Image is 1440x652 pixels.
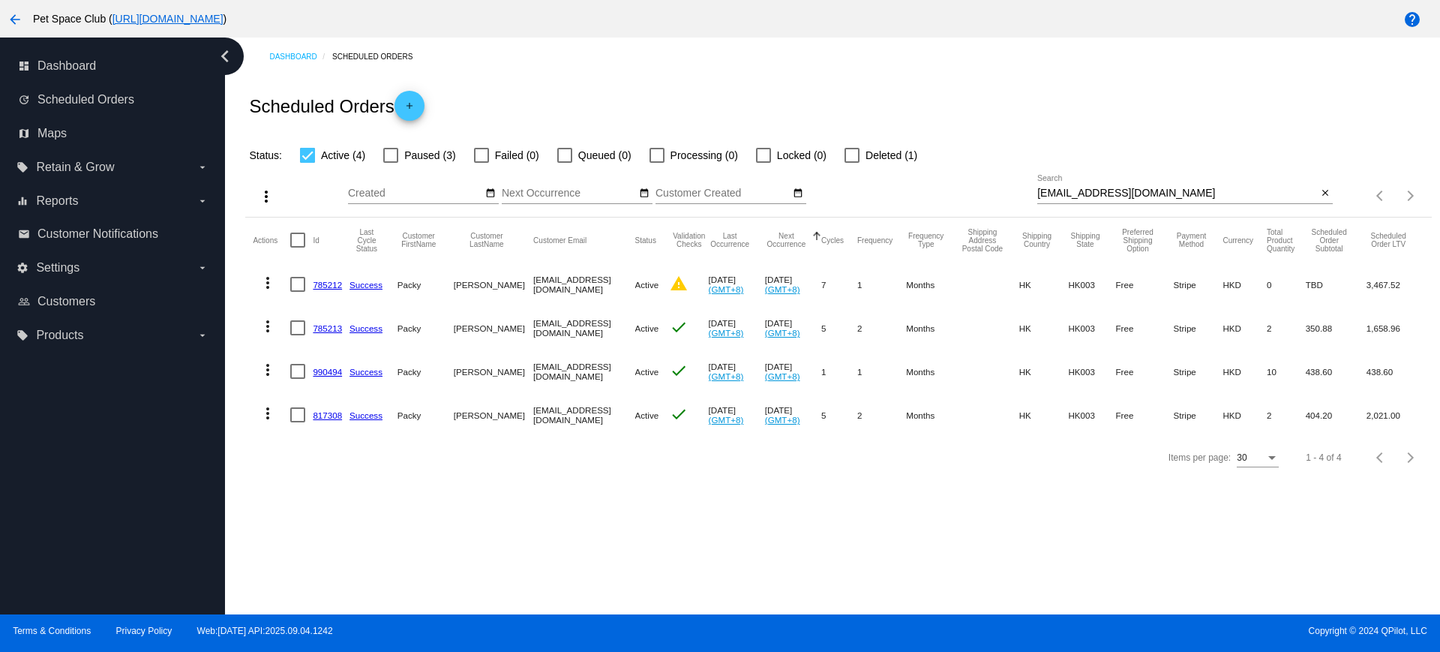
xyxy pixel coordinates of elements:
[313,323,342,333] a: 785213
[578,146,631,164] span: Queued (0)
[906,393,959,437] mat-cell: Months
[1306,306,1366,350] mat-cell: 350.88
[765,328,800,338] a: (GMT+8)
[906,232,946,248] button: Change sorting for FrequencyType
[454,263,533,306] mat-cell: [PERSON_NAME]
[1019,306,1069,350] mat-cell: HK
[533,393,634,437] mat-cell: [EMAIL_ADDRESS][DOMAIN_NAME]
[454,306,533,350] mat-cell: [PERSON_NAME]
[670,362,688,380] mat-icon: check
[1267,263,1306,306] mat-cell: 0
[709,263,765,306] mat-cell: [DATE]
[36,161,114,174] span: Retain & Grow
[533,236,586,245] button: Change sorting for CustomerEmail
[1320,188,1330,200] mat-icon: close
[765,371,800,381] a: (GMT+8)
[1403,11,1421,29] mat-icon: help
[533,306,634,350] mat-cell: [EMAIL_ADDRESS][DOMAIN_NAME]
[18,290,208,314] a: people_outline Customers
[1222,306,1267,350] mat-cell: HKD
[1068,350,1115,393] mat-cell: HK003
[37,93,134,107] span: Scheduled Orders
[857,263,906,306] mat-cell: 1
[196,262,208,274] i: arrow_drop_down
[777,146,826,164] span: Locked (0)
[709,328,744,338] a: (GMT+8)
[1306,263,1366,306] mat-cell: TBD
[313,280,342,290] a: 785212
[709,371,744,381] a: (GMT+8)
[1366,443,1396,473] button: Previous page
[1366,181,1396,211] button: Previous page
[36,329,83,342] span: Products
[1267,218,1306,263] mat-header-cell: Total Product Quantity
[37,227,158,241] span: Customer Notifications
[670,318,688,336] mat-icon: check
[765,415,800,425] a: (GMT+8)
[1317,186,1333,202] button: Clear
[404,146,455,164] span: Paused (3)
[253,218,290,263] mat-header-cell: Actions
[259,404,277,422] mat-icon: more_vert
[1068,232,1102,248] button: Change sorting for ShippingState
[196,161,208,173] i: arrow_drop_down
[821,263,857,306] mat-cell: 7
[313,367,342,377] a: 990494
[533,350,634,393] mat-cell: [EMAIL_ADDRESS][DOMAIN_NAME]
[213,44,237,68] i: chevron_left
[1306,393,1366,437] mat-cell: 404.20
[821,350,857,393] mat-cell: 1
[857,306,906,350] mat-cell: 2
[1116,263,1174,306] mat-cell: Free
[249,91,424,121] h2: Scheduled Orders
[1267,350,1306,393] mat-cell: 10
[18,88,208,112] a: update Scheduled Orders
[397,350,454,393] mat-cell: Packy
[1366,350,1424,393] mat-cell: 438.60
[906,263,959,306] mat-cell: Months
[1222,350,1267,393] mat-cell: HKD
[18,94,30,106] i: update
[349,410,382,420] a: Success
[116,626,172,636] a: Privacy Policy
[485,188,496,200] mat-icon: date_range
[1068,393,1115,437] mat-cell: HK003
[857,350,906,393] mat-cell: 1
[349,367,382,377] a: Success
[865,146,917,164] span: Deleted (1)
[349,280,382,290] a: Success
[16,329,28,341] i: local_offer
[502,188,637,200] input: Next Occurrence
[1306,350,1366,393] mat-cell: 438.60
[1174,393,1223,437] mat-cell: Stripe
[1116,350,1174,393] mat-cell: Free
[670,218,709,263] mat-header-cell: Validation Checks
[332,45,426,68] a: Scheduled Orders
[1396,181,1426,211] button: Next page
[765,232,808,248] button: Change sorting for NextOccurrenceUtc
[1237,453,1279,464] mat-select: Items per page:
[1306,452,1341,463] div: 1 - 4 of 4
[1174,232,1210,248] button: Change sorting for PaymentMethod.Type
[112,13,223,25] a: [URL][DOMAIN_NAME]
[313,236,319,245] button: Change sorting for Id
[1237,452,1246,463] span: 30
[1068,263,1115,306] mat-cell: HK003
[18,54,208,78] a: dashboard Dashboard
[397,263,454,306] mat-cell: Packy
[1116,306,1174,350] mat-cell: Free
[765,350,821,393] mat-cell: [DATE]
[765,263,821,306] mat-cell: [DATE]
[1019,350,1069,393] mat-cell: HK
[655,188,790,200] input: Customer Created
[635,280,659,290] span: Active
[18,222,208,246] a: email Customer Notifications
[197,626,333,636] a: Web:[DATE] API:2025.09.04.1242
[37,59,96,73] span: Dashboard
[18,60,30,72] i: dashboard
[18,122,208,146] a: map Maps
[259,317,277,335] mat-icon: more_vert
[259,274,277,292] mat-icon: more_vert
[18,228,30,240] i: email
[18,128,30,140] i: map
